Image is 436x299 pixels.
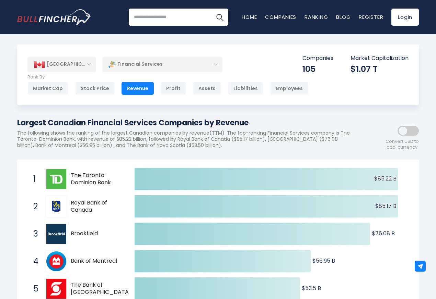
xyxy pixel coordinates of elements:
[305,13,328,21] a: Ranking
[46,251,66,271] img: Bank of Montreal
[386,139,419,150] span: Convert USD to local currency
[228,82,263,95] div: Liabilities
[27,74,308,80] p: Rank By
[30,283,37,295] span: 5
[27,57,96,72] div: [GEOGRAPHIC_DATA]
[312,257,335,265] text: $56.95 B
[46,279,66,299] img: The Bank of Nova Scotia
[122,82,154,95] div: Revenue
[374,175,397,183] text: $85.22 B
[193,82,221,95] div: Assets
[17,130,357,149] p: The following shows the ranking of the largest Canadian companies by revenue(TTM). The top-rankin...
[71,258,123,265] span: Bank of Montreal
[372,229,395,237] text: $76.08 B
[359,13,383,21] a: Register
[375,202,397,210] text: $85.17 B
[17,9,91,25] img: Bullfincher logo
[30,256,37,267] span: 4
[71,282,131,296] span: The Bank of [GEOGRAPHIC_DATA]
[71,172,123,186] span: The Toronto-Dominion Bank
[302,64,333,74] div: 105
[391,9,419,26] a: Login
[270,82,308,95] div: Employees
[51,201,62,212] img: Royal Bank of Canada
[75,82,115,95] div: Stock Price
[30,201,37,212] span: 2
[17,9,91,25] a: Go to homepage
[102,57,222,72] div: Financial Services
[302,55,333,62] p: Companies
[71,230,123,237] span: Brookfield
[242,13,257,21] a: Home
[265,13,296,21] a: Companies
[351,64,409,74] div: $1.07 T
[336,13,351,21] a: Blog
[30,228,37,240] span: 3
[46,169,66,189] img: The Toronto-Dominion Bank
[27,82,68,95] div: Market Cap
[17,117,357,128] h1: Largest Canadian Financial Services Companies by Revenue
[211,9,228,26] button: Search
[161,82,186,95] div: Profit
[302,284,321,292] text: $53.5 B
[351,55,409,62] p: Market Capitalization
[30,173,37,185] span: 1
[71,199,123,214] span: Royal Bank of Canada
[46,224,66,244] img: Brookfield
